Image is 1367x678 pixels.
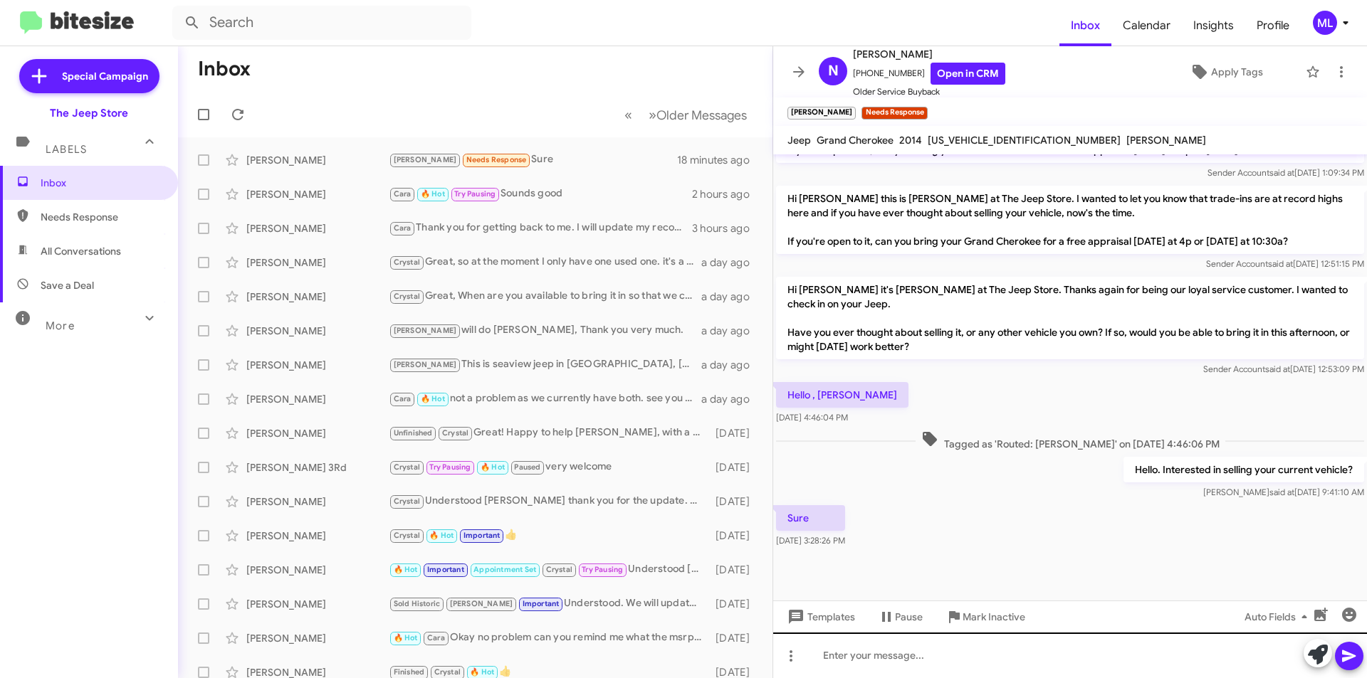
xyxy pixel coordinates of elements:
span: Apply Tags [1211,59,1263,85]
div: a day ago [701,255,761,270]
span: Crystal [394,531,420,540]
div: Sure [389,152,677,168]
span: Important [523,599,560,608]
div: [DATE] [708,529,761,543]
div: Sounds good [389,186,692,202]
span: 🔥 Hot [394,633,418,642]
div: The Jeep Store [50,106,128,120]
span: Needs Response [466,155,527,164]
span: Cara [394,189,412,198]
div: [PERSON_NAME] [246,358,389,372]
span: « [624,106,632,124]
span: More [46,319,75,332]
div: [PERSON_NAME] [246,255,389,270]
div: [PERSON_NAME] [246,187,389,201]
span: Auto Fields [1245,604,1313,630]
span: Important [427,565,464,574]
p: Sure [776,505,845,531]
button: ML [1301,11,1351,35]
span: 🔥 Hot [470,667,494,677]
span: Cara [394,394,412,403]
div: [DATE] [708,597,761,611]
div: Great, When are you available to bring it in so that we can further discuss your options ? it wou... [389,288,701,304]
a: Profile [1245,5,1301,46]
span: Older Messages [656,107,747,123]
span: Grand Cherokee [817,134,894,147]
span: [DATE] 4:46:04 PM [776,412,848,423]
span: Labels [46,143,87,156]
span: All Conversations [41,244,121,258]
span: Sender Account [DATE] 1:09:34 PM [1208,167,1364,178]
div: Understood [PERSON_NAME] thank you for the update. should that become available in the near futur... [389,493,708,509]
span: Crystal [394,258,420,267]
button: Auto Fields [1233,604,1324,630]
div: [DATE] [708,460,761,475]
span: Special Campaign [62,69,148,83]
div: Thank you for getting back to me. I will update my records. [389,220,692,236]
div: a day ago [701,392,761,406]
span: Templates [785,604,855,630]
small: Needs Response [861,107,927,120]
span: 🔥 Hot [394,565,418,574]
span: Cara [394,223,412,233]
div: a day ago [701,358,761,372]
div: [PERSON_NAME] [246,529,389,543]
span: [PERSON_NAME] [853,46,1005,63]
span: [PHONE_NUMBER] [853,63,1005,85]
span: 2014 [899,134,922,147]
span: Mark Inactive [963,604,1025,630]
span: [PERSON_NAME] [1126,134,1206,147]
span: Pause [895,604,923,630]
a: Inbox [1059,5,1111,46]
span: [US_VEHICLE_IDENTIFICATION_NUMBER] [928,134,1121,147]
div: a day ago [701,290,761,304]
div: This is seaview jeep in [GEOGRAPHIC_DATA], [GEOGRAPHIC_DATA] [389,356,701,373]
span: Sold Historic [394,599,441,608]
span: [PERSON_NAME] [394,155,457,164]
span: 🔥 Hot [481,462,505,472]
span: 🔥 Hot [429,531,454,540]
nav: Page navigation example [617,100,755,129]
div: 👍 [389,527,708,544]
span: Tagged as 'Routed: [PERSON_NAME]' on [DATE] 4:46:06 PM [916,430,1225,451]
button: Next [640,100,755,129]
button: Templates [773,604,866,630]
a: Insights [1182,5,1245,46]
span: Try Pausing [454,189,496,198]
span: Older Service Buyback [853,85,1005,99]
div: [PERSON_NAME] [246,631,389,645]
span: [PERSON_NAME] [DATE] 9:41:10 AM [1203,487,1364,497]
span: Appointment Set [473,565,536,574]
span: Try Pausing [429,462,471,472]
button: Previous [616,100,641,129]
p: Hello , [PERSON_NAME] [776,382,908,408]
span: Unfinished [394,428,433,438]
div: very welcome [389,459,708,475]
span: [PERSON_NAME] [450,599,513,608]
div: ML [1313,11,1337,35]
div: Understood. We will update our records here. thank you. [389,595,708,612]
span: [DATE] 3:28:26 PM [776,535,845,546]
div: [DATE] [708,426,761,440]
span: Finished [394,667,425,677]
span: Jeep [787,134,811,147]
span: said at [1269,167,1294,178]
div: Great, so at the moment I only have one used one. it's a 2022 cherokee limited in the color white... [389,254,701,270]
span: 🔥 Hot [421,189,445,198]
span: Save a Deal [41,278,94,292]
a: Open in CRM [931,63,1005,85]
span: Crystal [394,462,420,472]
div: 2 hours ago [692,187,761,201]
input: Search [172,6,471,40]
p: Hello. Interested in selling your current vehicle? [1124,457,1364,482]
span: 🔥 Hot [421,394,445,403]
span: Crystal [394,497,420,506]
div: Great! Happy to help [PERSON_NAME], with a vehicle a bit older and higher mileage we would really... [389,425,708,441]
div: Okay no problem can you remind me what the msrp is expected to be and the color of the jeep [389,630,708,646]
div: [PERSON_NAME] [246,290,389,304]
span: [PERSON_NAME] [394,360,457,369]
span: » [649,106,656,124]
span: said at [1265,364,1290,374]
